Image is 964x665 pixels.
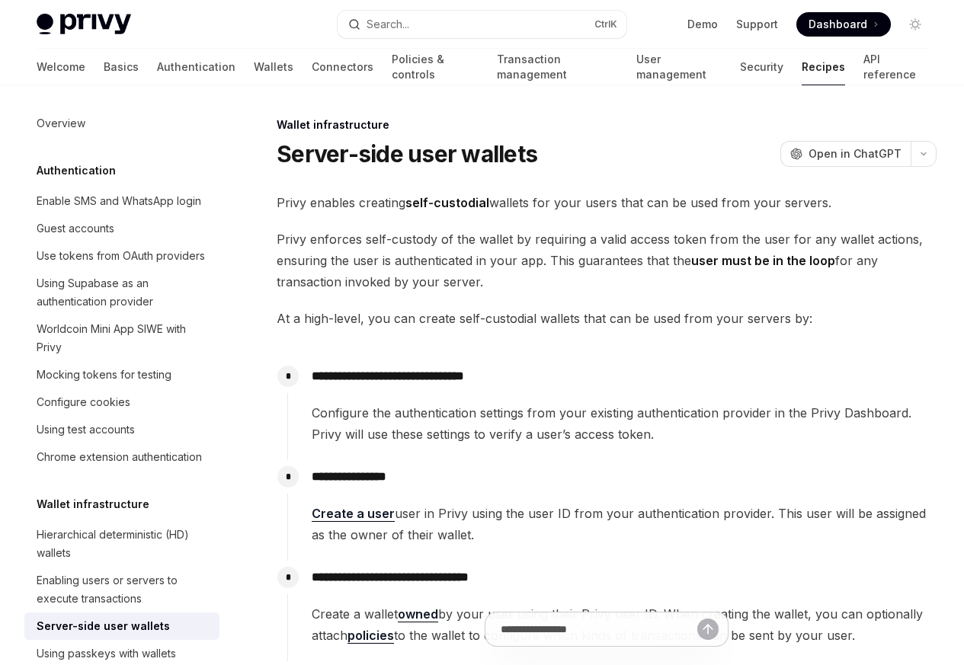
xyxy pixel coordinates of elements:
[312,402,936,445] span: Configure the authentication settings from your existing authentication provider in the Privy Das...
[157,49,235,85] a: Authentication
[367,15,409,34] div: Search...
[903,12,927,37] button: Toggle dark mode
[277,117,937,133] div: Wallet infrastructure
[37,495,149,513] h5: Wallet infrastructure
[501,612,697,646] input: Ask a question...
[636,49,722,85] a: User management
[736,17,778,32] a: Support
[697,619,719,640] button: Send message
[398,606,438,622] a: owned
[24,242,219,270] a: Use tokens from OAuth providers
[312,503,936,545] span: user in Privy using the user ID from your authentication provider. This user will be assigned as ...
[24,443,219,471] a: Chrome extension authentication
[497,49,617,85] a: Transaction management
[277,140,537,168] h1: Server-side user wallets
[24,315,219,361] a: Worldcoin Mini App SIWE with Privy
[37,14,131,35] img: light logo
[37,114,85,133] div: Overview
[37,366,171,384] div: Mocking tokens for testing
[37,274,210,311] div: Using Supabase as an authentication provider
[24,215,219,242] a: Guest accounts
[24,521,219,567] a: Hierarchical deterministic (HD) wallets
[405,195,489,210] strong: self-custodial
[37,393,130,411] div: Configure cookies
[24,416,219,443] a: Using test accounts
[37,617,170,635] div: Server-side user wallets
[691,253,835,268] strong: user must be in the loop
[37,49,85,85] a: Welcome
[312,603,936,646] span: Create a wallet by your user using their Privy user ID. When creating the wallet, you can optiona...
[802,49,845,85] a: Recipes
[780,141,911,167] button: Open in ChatGPT
[312,506,395,522] a: Create a user
[277,308,937,329] span: At a high-level, you can create self-custodial wallets that can be used from your servers by:
[24,567,219,612] a: Enabling users or servers to execute transactions
[392,49,479,85] a: Policies & controls
[37,219,114,238] div: Guest accounts
[24,361,219,388] a: Mocking tokens for testing
[24,612,219,640] a: Server-side user wallets
[37,320,210,356] div: Worldcoin Mini App SIWE with Privy
[37,420,135,439] div: Using test accounts
[37,192,201,210] div: Enable SMS and WhatsApp login
[277,229,937,293] span: Privy enforces self-custody of the wallet by requiring a valid access token from the user for any...
[796,12,891,37] a: Dashboard
[37,448,202,466] div: Chrome extension authentication
[254,49,293,85] a: Wallets
[863,49,927,85] a: API reference
[312,49,373,85] a: Connectors
[277,192,937,213] span: Privy enables creating wallets for your users that can be used from your servers.
[24,388,219,416] a: Configure cookies
[687,17,718,32] a: Demo
[24,270,219,315] a: Using Supabase as an authentication provider
[37,644,176,663] div: Using passkeys with wallets
[37,526,210,562] div: Hierarchical deterministic (HD) wallets
[594,18,617,30] span: Ctrl K
[740,49,783,85] a: Security
[37,247,205,265] div: Use tokens from OAuth providers
[24,110,219,137] a: Overview
[338,11,626,38] button: Open search
[809,17,867,32] span: Dashboard
[37,571,210,608] div: Enabling users or servers to execute transactions
[809,146,902,161] span: Open in ChatGPT
[104,49,139,85] a: Basics
[24,187,219,215] a: Enable SMS and WhatsApp login
[37,161,116,180] h5: Authentication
